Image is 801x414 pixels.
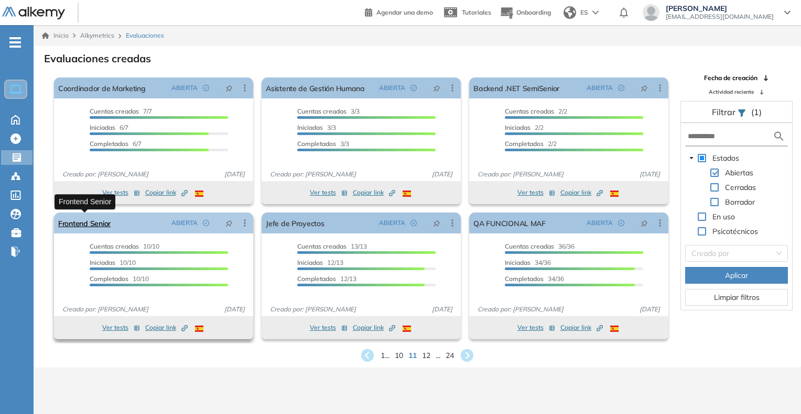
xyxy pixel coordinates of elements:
span: 10/10 [90,259,136,266]
button: pushpin [633,215,656,231]
span: pushpin [433,84,440,92]
span: Estados [712,153,739,163]
button: pushpin [218,215,241,231]
span: Psicotécnicos [710,225,760,238]
span: Evaluaciones [126,31,164,40]
a: Jefe de Proyectos [266,212,324,233]
button: Copiar link [353,186,395,199]
span: Abiertas [725,168,753,177]
span: check-circle [203,220,209,226]
img: Logo [2,7,65,20]
a: Frontend Senior [58,212,111,233]
span: Cuentas creadas [505,107,554,115]
span: Aplicar [725,270,748,281]
span: Limpiar filtros [714,292,760,303]
span: ABIERTA [587,83,613,93]
span: Copiar link [353,188,395,197]
a: Backend .NET SemiSenior [473,77,559,98]
span: 2/2 [505,107,567,115]
span: Iniciadas [90,124,115,131]
span: 24 [446,350,454,361]
span: caret-down [689,155,694,161]
span: [DATE] [635,305,664,314]
span: 2/2 [505,124,544,131]
span: Iniciadas [90,259,115,266]
button: pushpin [633,80,656,96]
a: QA FUNCIONAL MAF [473,212,546,233]
span: [EMAIL_ADDRESS][DOMAIN_NAME] [666,13,774,21]
span: Completados [297,140,336,148]
button: Copiar link [560,186,603,199]
span: Borrador [725,197,755,207]
span: Copiar link [560,188,603,197]
i: - [9,41,21,43]
span: 1 ... [381,350,389,361]
img: ESP [610,191,619,197]
span: check-circle [410,220,417,226]
span: 34/36 [505,259,551,266]
span: Copiar link [353,323,395,332]
span: pushpin [641,219,648,227]
button: Ver tests [102,186,140,199]
span: 10 [395,350,403,361]
span: Estados [710,152,741,164]
span: [DATE] [220,305,249,314]
span: Copiar link [145,323,188,332]
span: Borrador [723,196,757,208]
img: arrow [592,10,599,15]
button: Copiar link [560,321,603,334]
span: 12 [422,350,430,361]
img: ESP [403,326,411,332]
span: 3/3 [297,107,360,115]
span: Creado por: [PERSON_NAME] [473,170,568,179]
span: Tutoriales [462,8,491,16]
span: Cerradas [723,181,758,194]
span: pushpin [641,84,648,92]
span: Creado por: [PERSON_NAME] [266,170,360,179]
span: [DATE] [428,305,457,314]
span: 2/2 [505,140,557,148]
span: 11 [408,350,417,361]
img: world [564,6,576,19]
span: Psicotécnicos [712,227,758,236]
span: Cuentas creadas [297,107,347,115]
button: Onboarding [500,2,551,24]
img: ESP [610,326,619,332]
span: 12/13 [297,275,356,283]
span: (1) [751,106,762,118]
a: Agendar una demo [365,5,433,18]
button: Ver tests [310,321,348,334]
span: [DATE] [635,170,664,179]
span: Alkymetrics [80,31,114,39]
span: check-circle [618,85,624,91]
img: ESP [403,191,411,197]
span: 13/13 [297,242,367,250]
span: Fecha de creación [704,73,757,83]
span: ABIERTA [587,218,613,228]
button: Ver tests [517,321,555,334]
span: Agendar una demo [376,8,433,16]
span: pushpin [225,84,233,92]
button: Copiar link [353,321,395,334]
span: 3/3 [297,140,349,148]
span: [DATE] [220,170,249,179]
span: pushpin [433,219,440,227]
button: Copiar link [145,186,188,199]
span: Creado por: [PERSON_NAME] [473,305,568,314]
button: pushpin [425,215,448,231]
span: ES [580,8,588,17]
span: Iniciadas [297,259,323,266]
span: Completados [505,275,544,283]
span: 6/7 [90,124,128,131]
img: ESP [195,191,203,197]
span: ABIERTA [379,218,405,228]
span: Abiertas [723,166,755,179]
span: Cuentas creadas [90,242,139,250]
button: Limpiar filtros [685,289,788,306]
span: Completados [505,140,544,148]
span: Cuentas creadas [297,242,347,250]
span: [DATE] [428,170,457,179]
span: En uso [710,210,737,223]
span: pushpin [225,219,233,227]
span: Onboarding [516,8,551,16]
